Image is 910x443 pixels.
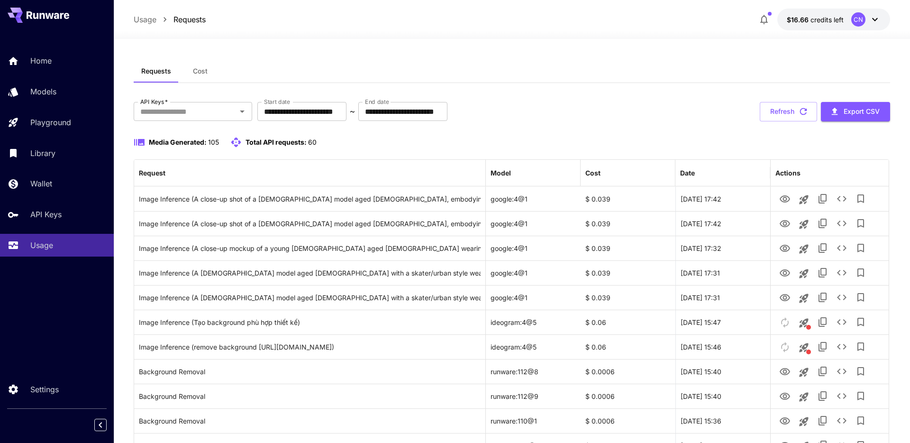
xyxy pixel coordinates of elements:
[581,334,675,359] div: $ 0.06
[832,313,851,332] button: See details
[775,263,794,282] button: View
[794,240,813,258] button: Launch in playground
[139,187,481,211] div: Click to copy prompt
[675,384,770,408] div: 19 Sep, 2025 15:40
[585,169,601,177] div: Cost
[30,148,55,159] p: Library
[775,189,794,208] button: View
[794,338,813,357] button: This request includes a reference image. Clicking this will load all other parameters, but for pr...
[851,189,870,208] button: Add to library
[813,362,832,381] button: Copy TaskUUID
[139,212,481,236] div: Click to copy prompt
[813,214,832,233] button: Copy TaskUUID
[675,310,770,334] div: 19 Sep, 2025 15:47
[486,285,581,310] div: google:4@1
[851,12,865,27] div: CN
[813,189,832,208] button: Copy TaskUUID
[775,238,794,258] button: View
[264,98,290,106] label: Start date
[581,186,675,211] div: $ 0.039
[832,239,851,258] button: See details
[794,314,813,332] button: This request includes a reference image. Clicking this will load all other parameters, but for pr...
[30,384,59,395] p: Settings
[486,310,581,334] div: ideogram:4@5
[94,419,107,431] button: Collapse sidebar
[832,337,851,356] button: See details
[30,117,71,128] p: Playground
[810,16,844,24] span: credits left
[139,360,481,384] div: Click to copy prompt
[30,178,52,189] p: Wallet
[851,337,870,356] button: Add to library
[581,285,675,310] div: $ 0.039
[486,186,581,211] div: google:4@1
[581,260,675,285] div: $ 0.039
[851,411,870,430] button: Add to library
[794,388,813,406] button: Launch in playground
[675,285,770,310] div: 19 Sep, 2025 17:31
[101,416,114,434] div: Collapse sidebar
[486,334,581,359] div: ideogram:4@5
[775,169,801,177] div: Actions
[794,190,813,209] button: Launch in playground
[775,386,794,406] button: View
[794,289,813,308] button: Launch in playground
[787,15,844,25] div: $16.6574
[486,408,581,433] div: runware:110@1
[675,334,770,359] div: 19 Sep, 2025 15:46
[832,288,851,307] button: See details
[863,397,910,443] iframe: Chat Widget
[486,260,581,285] div: google:4@1
[486,359,581,384] div: runware:112@8
[581,408,675,433] div: $ 0.0006
[581,310,675,334] div: $ 0.06
[581,359,675,384] div: $ 0.0006
[308,138,317,146] span: 60
[173,14,206,25] p: Requests
[794,215,813,234] button: Launch in playground
[193,67,208,75] span: Cost
[30,86,56,97] p: Models
[813,239,832,258] button: Copy TaskUUID
[775,213,794,233] button: View
[139,310,481,334] div: Click to copy prompt
[813,288,832,307] button: Copy TaskUUID
[813,337,832,356] button: Copy TaskUUID
[246,138,307,146] span: Total API requests:
[350,106,355,117] p: ~
[30,55,52,66] p: Home
[851,239,870,258] button: Add to library
[794,412,813,431] button: Launch in playground
[787,16,810,24] span: $16.66
[365,98,389,106] label: End date
[139,409,481,433] div: Click to copy prompt
[675,260,770,285] div: 19 Sep, 2025 17:31
[491,169,511,177] div: Model
[813,387,832,406] button: Copy TaskUUID
[675,359,770,384] div: 19 Sep, 2025 15:40
[139,169,165,177] div: Request
[775,312,794,332] button: This media was created over 7 days ago and needs to be re-generated.
[139,335,481,359] div: Click to copy prompt
[775,411,794,430] button: View
[851,263,870,282] button: Add to library
[139,236,481,260] div: Click to copy prompt
[832,214,851,233] button: See details
[134,14,156,25] a: Usage
[851,214,870,233] button: Add to library
[139,286,481,310] div: Click to copy prompt
[832,362,851,381] button: See details
[581,384,675,408] div: $ 0.0006
[675,186,770,211] div: 19 Sep, 2025 17:42
[581,236,675,260] div: $ 0.039
[149,138,207,146] span: Media Generated:
[821,102,890,121] button: Export CSV
[486,236,581,260] div: google:4@1
[832,411,851,430] button: See details
[851,387,870,406] button: Add to library
[134,14,206,25] nav: breadcrumb
[775,337,794,356] button: This media was created over 7 days ago and needs to be re-generated.
[675,236,770,260] div: 19 Sep, 2025 17:32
